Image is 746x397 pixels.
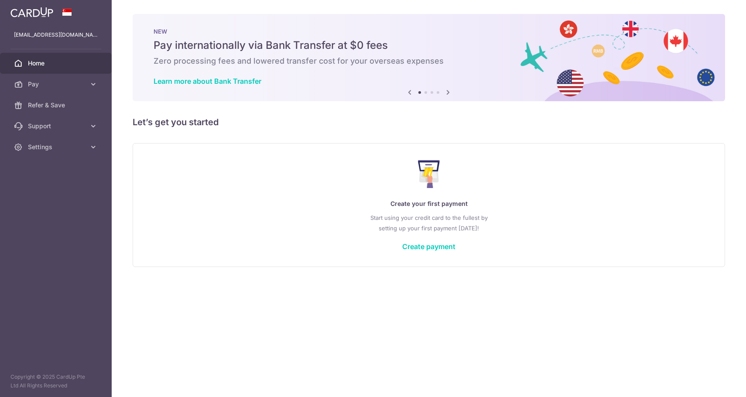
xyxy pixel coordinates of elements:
span: Settings [28,143,86,151]
h5: Pay internationally via Bank Transfer at $0 fees [154,38,704,52]
img: Make Payment [418,160,440,188]
span: Pay [28,80,86,89]
span: Refer & Save [28,101,86,110]
img: CardUp [10,7,53,17]
a: Learn more about Bank Transfer [154,77,261,86]
p: NEW [154,28,704,35]
h5: Let’s get you started [133,115,725,129]
span: Support [28,122,86,130]
p: [EMAIL_ADDRESS][DOMAIN_NAME] [14,31,98,39]
span: Home [28,59,86,68]
img: Bank transfer banner [133,14,725,101]
p: Start using your credit card to the fullest by setting up your first payment [DATE]! [151,212,707,233]
p: Create your first payment [151,198,707,209]
a: Create payment [402,242,455,251]
h6: Zero processing fees and lowered transfer cost for your overseas expenses [154,56,704,66]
